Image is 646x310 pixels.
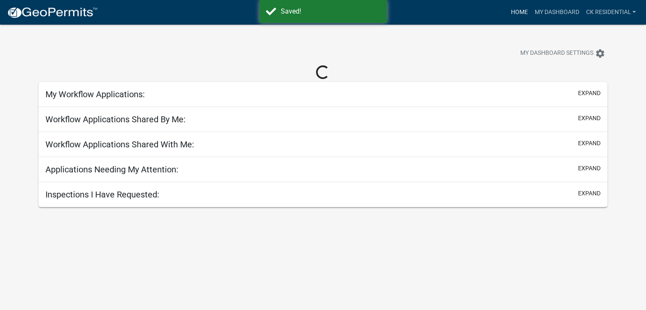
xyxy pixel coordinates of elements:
button: expand [578,189,601,198]
i: settings [595,48,605,59]
a: CK Residential [582,4,639,20]
h5: Inspections I Have Requested: [45,189,159,200]
button: expand [578,139,601,148]
a: My Dashboard [531,4,582,20]
button: expand [578,89,601,98]
h5: Workflow Applications Shared By Me: [45,114,186,124]
button: expand [578,114,601,123]
button: expand [578,164,601,173]
a: Home [507,4,531,20]
button: My Dashboard Settingssettings [513,45,612,62]
h5: Workflow Applications Shared With Me: [45,139,194,149]
h5: Applications Needing My Attention: [45,164,178,175]
span: My Dashboard Settings [520,48,593,59]
h5: My Workflow Applications: [45,89,145,99]
div: Saved! [281,6,381,17]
